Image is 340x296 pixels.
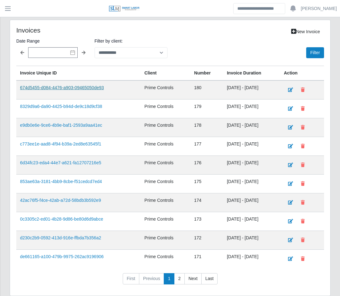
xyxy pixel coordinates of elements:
[109,5,140,12] img: SLM Logo
[141,231,190,250] td: Prime Controls
[174,273,185,284] a: 2
[223,175,280,193] td: [DATE] - [DATE]
[306,47,324,58] button: Filter
[141,175,190,193] td: Prime Controls
[20,160,101,165] a: 6d34fc23-eda4-44e7-a621-fa12707216e5
[20,85,104,90] a: 674d5455-d084-4476-a903-09465050de93
[141,250,190,268] td: Prime Controls
[141,212,190,231] td: Prime Controls
[184,273,202,284] a: Next
[190,250,223,268] td: 171
[16,37,90,45] label: Date Range
[20,198,101,203] a: 42ac76f5-f4ce-42ab-a72d-58bdb3b592e9
[16,66,141,81] th: Invoice Unique ID
[223,212,280,231] td: [DATE] - [DATE]
[164,273,174,284] a: 1
[141,118,190,137] td: Prime Controls
[223,66,280,81] th: Invoice Duration
[223,193,280,212] td: [DATE] - [DATE]
[95,37,168,45] label: Filter by client:
[190,156,223,175] td: 176
[223,100,280,118] td: [DATE] - [DATE]
[190,118,223,137] td: 178
[20,104,102,109] a: 8329d9a6-da90-4425-b94d-de9c18d9cf38
[20,141,101,146] a: c773ee1e-aad8-4f94-b39a-2ed8e63545f1
[201,273,218,284] a: Last
[190,66,223,81] th: Number
[16,26,139,34] h4: Invoices
[16,273,324,289] nav: pagination
[20,123,102,128] a: e9db0e6e-9ce6-4b9e-baf1-2593a9aa41ec
[20,254,104,259] a: de661165-a100-479b-9975-262ac9196906
[190,212,223,231] td: 173
[301,5,337,12] a: [PERSON_NAME]
[233,3,285,14] input: Search
[190,193,223,212] td: 174
[287,26,324,37] a: New Invoice
[190,175,223,193] td: 175
[223,250,280,268] td: [DATE] - [DATE]
[20,179,102,184] a: 853ae63a-3181-4bb9-8cbe-f51cedcd7ed4
[223,231,280,250] td: [DATE] - [DATE]
[280,66,324,81] th: Action
[141,193,190,212] td: Prime Controls
[141,80,190,100] td: Prime Controls
[141,66,190,81] th: Client
[223,156,280,175] td: [DATE] - [DATE]
[141,137,190,156] td: Prime Controls
[223,137,280,156] td: [DATE] - [DATE]
[190,137,223,156] td: 177
[190,100,223,118] td: 179
[20,235,101,240] a: d230c2b9-0592-413d-916e-ffbda7b356a2
[141,156,190,175] td: Prime Controls
[223,118,280,137] td: [DATE] - [DATE]
[20,217,103,222] a: 0c3305c2-ed01-4b28-9d86-be80d6d9abce
[190,231,223,250] td: 172
[190,80,223,100] td: 180
[141,100,190,118] td: Prime Controls
[223,80,280,100] td: [DATE] - [DATE]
